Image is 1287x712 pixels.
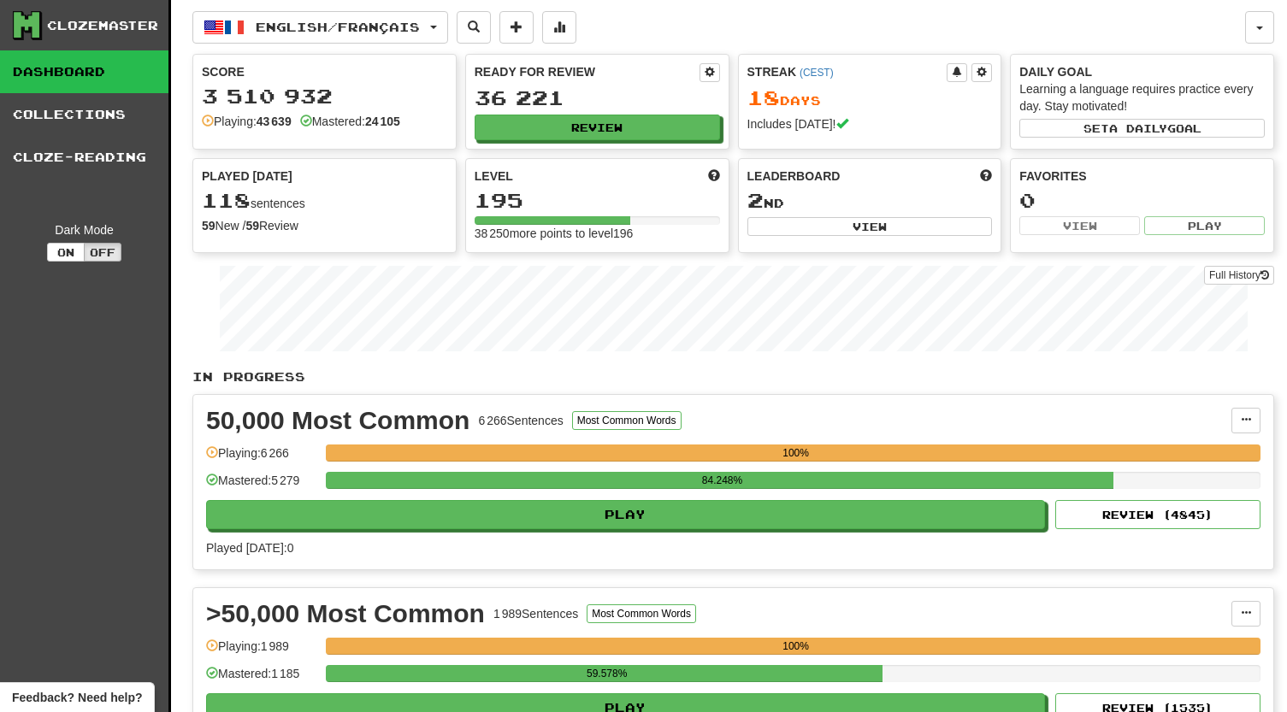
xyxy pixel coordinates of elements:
[572,411,682,430] button: Most Common Words
[747,87,993,109] div: Day s
[202,190,447,212] div: sentences
[202,219,215,232] strong: 59
[206,638,317,666] div: Playing: 1 989
[206,541,293,555] span: Played [DATE]: 0
[1019,80,1265,115] div: Learning a language requires practice every day. Stay motivated!
[206,472,317,500] div: Mastered: 5 279
[206,500,1045,529] button: Play
[478,412,563,429] div: 6 266 Sentences
[747,85,780,109] span: 18
[980,168,992,185] span: This week in points, UTC
[475,168,513,185] span: Level
[331,444,1260,462] div: 100%
[747,217,993,236] button: View
[206,408,469,433] div: 50,000 Most Common
[202,168,292,185] span: Played [DATE]
[206,444,317,473] div: Playing: 6 266
[747,190,993,212] div: nd
[1019,168,1265,185] div: Favorites
[1109,122,1167,134] span: a daily
[708,168,720,185] span: Score more points to level up
[800,67,834,79] a: (CEST)
[245,219,259,232] strong: 59
[331,472,1113,489] div: 84.248%
[542,11,576,44] button: More stats
[365,115,400,128] strong: 24 105
[202,188,251,212] span: 118
[587,604,696,623] button: Most Common Words
[457,11,491,44] button: Search sentences
[1019,63,1265,80] div: Daily Goal
[747,188,764,212] span: 2
[206,665,317,693] div: Mastered: 1 185
[257,115,292,128] strong: 43 639
[499,11,534,44] button: Add sentence to collection
[475,87,720,109] div: 36 221
[47,17,158,34] div: Clozemaster
[747,115,993,132] div: Includes [DATE]!
[12,689,142,706] span: Open feedback widget
[1019,190,1265,211] div: 0
[256,20,420,34] span: English / Français
[475,115,720,140] button: Review
[192,368,1274,385] p: In Progress
[331,638,1260,655] div: 100%
[475,190,720,211] div: 195
[192,11,448,44] button: English/Français
[1204,266,1274,285] a: Full History
[1144,216,1265,235] button: Play
[1019,216,1140,235] button: View
[84,243,121,262] button: Off
[202,85,447,107] div: 3 510 932
[202,113,292,130] div: Playing:
[202,217,447,234] div: New / Review
[475,225,720,242] div: 38 250 more points to level 196
[747,168,841,185] span: Leaderboard
[747,63,948,80] div: Streak
[13,221,156,238] div: Dark Mode
[475,63,700,80] div: Ready for Review
[300,113,400,130] div: Mastered:
[493,605,578,622] div: 1 989 Sentences
[1019,119,1265,138] button: Seta dailygoal
[202,63,447,80] div: Score
[1055,500,1260,529] button: Review (4845)
[331,665,883,682] div: 59.578%
[47,243,85,262] button: On
[206,601,485,627] div: >50,000 Most Common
